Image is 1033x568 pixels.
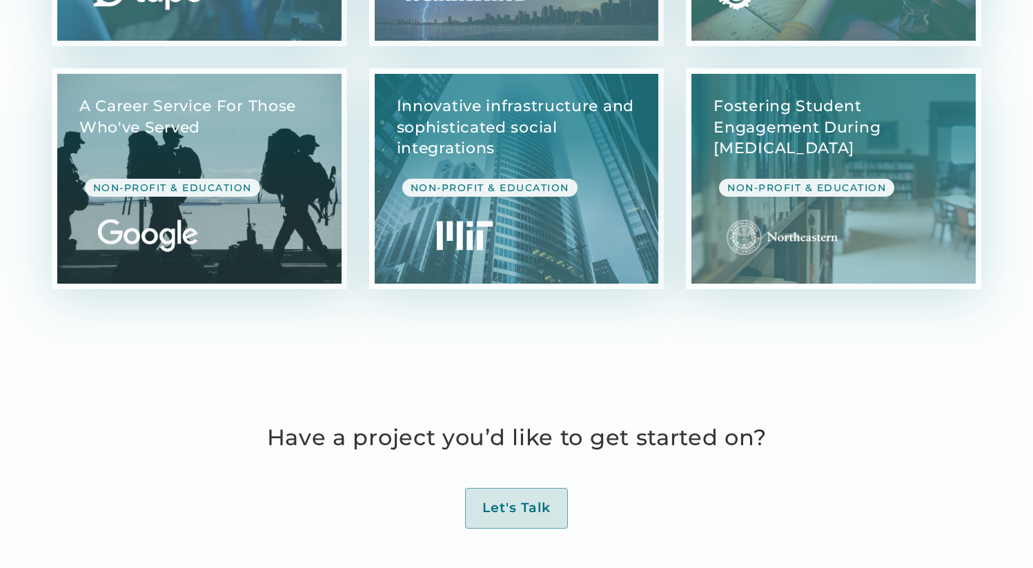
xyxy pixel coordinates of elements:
div: Let's Talk [482,500,551,517]
a: View Case Study [691,74,976,284]
a: View Case Study [375,74,659,284]
a: View Case Study [57,74,342,284]
h2: Have a project you’d like to get started on? [267,420,767,455]
a: Let's Talk [465,488,568,529]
